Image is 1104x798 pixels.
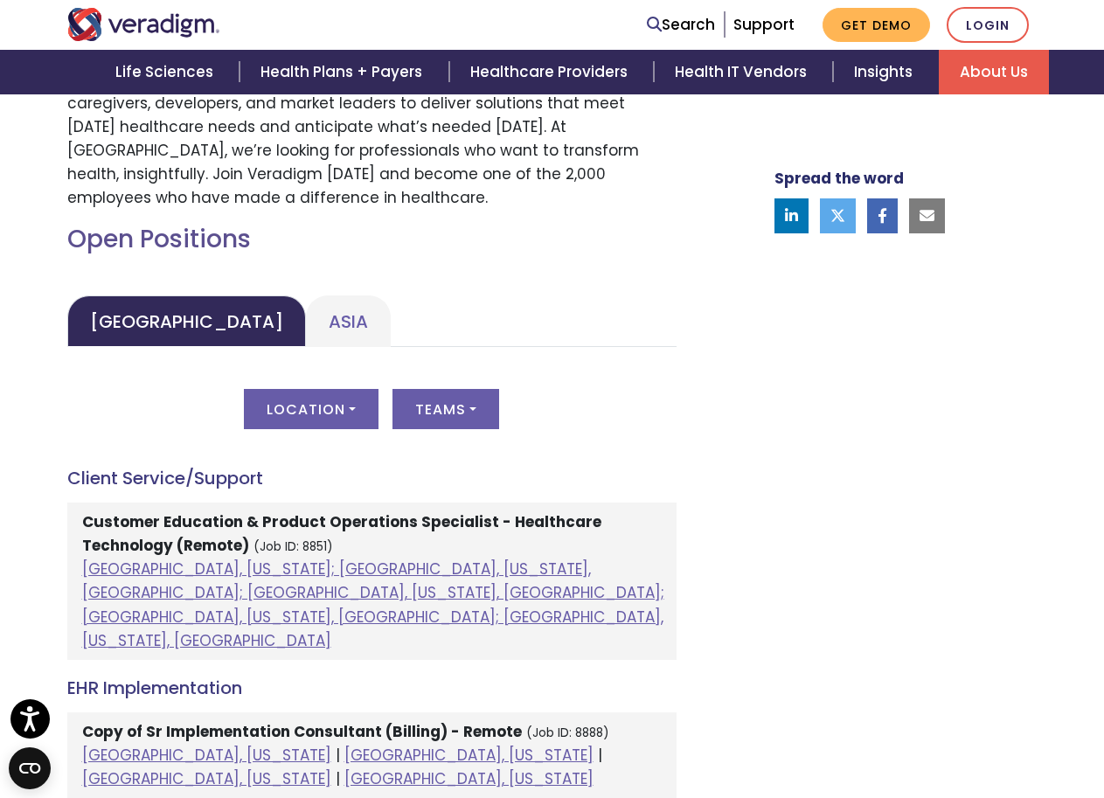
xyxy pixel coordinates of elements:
a: Health Plans + Payers [240,50,448,94]
strong: Copy of Sr Implementation Consultant (Billing) - Remote [82,721,522,742]
a: Login [947,7,1029,43]
a: [GEOGRAPHIC_DATA], [US_STATE]; [GEOGRAPHIC_DATA], [US_STATE], [GEOGRAPHIC_DATA]; [GEOGRAPHIC_DATA... [82,559,664,651]
a: Get Demo [823,8,930,42]
p: Join a passionate team of dedicated associates who work side-by-side with caregivers, developers,... [67,67,677,210]
a: [GEOGRAPHIC_DATA] [67,295,306,347]
a: Life Sciences [94,50,240,94]
a: [GEOGRAPHIC_DATA], [US_STATE] [344,745,594,766]
span: | [598,745,602,766]
a: Healthcare Providers [449,50,654,94]
a: Search [647,13,715,37]
a: About Us [939,50,1049,94]
span: | [336,768,340,789]
strong: Customer Education & Product Operations Specialist - Healthcare Technology (Remote) [82,511,601,556]
strong: Spread the word [774,168,904,189]
button: Teams [392,389,499,429]
button: Open CMP widget [9,747,51,789]
small: (Job ID: 8888) [526,725,609,741]
a: Health IT Vendors [654,50,833,94]
h2: Open Positions [67,225,677,254]
a: Support [733,14,795,35]
small: (Job ID: 8851) [253,538,333,555]
a: [GEOGRAPHIC_DATA], [US_STATE] [82,768,331,789]
h4: Client Service/Support [67,468,677,489]
h4: EHR Implementation [67,677,677,698]
a: [GEOGRAPHIC_DATA], [US_STATE] [82,745,331,766]
a: Insights [833,50,939,94]
button: Location [244,389,378,429]
span: | [336,745,340,766]
a: [GEOGRAPHIC_DATA], [US_STATE] [344,768,594,789]
a: Asia [306,295,391,347]
img: Veradigm logo [67,8,220,41]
